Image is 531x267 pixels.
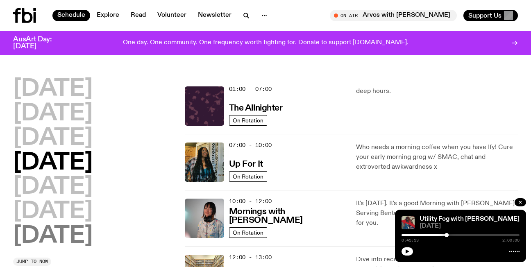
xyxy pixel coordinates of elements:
[126,10,151,21] a: Read
[229,160,263,169] h3: Up For It
[229,141,272,149] span: 07:00 - 10:00
[92,10,124,21] a: Explore
[193,10,236,21] a: Newsletter
[502,238,520,242] span: 2:00:00
[229,208,347,225] h3: Mornings with [PERSON_NAME]
[229,158,263,169] a: Up For It
[356,143,518,172] p: Who needs a morning coffee when you have Ify! Cure your early morning grog w/ SMAC, chat and extr...
[229,102,283,113] a: The Allnighter
[229,171,267,182] a: On Rotation
[13,258,51,266] button: Jump to now
[13,200,93,223] button: [DATE]
[229,206,347,225] a: Mornings with [PERSON_NAME]
[330,10,457,21] button: On AirArvos with [PERSON_NAME]
[229,85,272,93] span: 01:00 - 07:00
[13,78,93,101] button: [DATE]
[420,216,520,222] a: Utility Fog with [PERSON_NAME]
[13,152,93,174] button: [DATE]
[229,104,283,113] h3: The Allnighter
[468,12,501,19] span: Support Us
[463,10,518,21] button: Support Us
[233,173,263,179] span: On Rotation
[402,238,419,242] span: 0:45:53
[52,10,90,21] a: Schedule
[233,117,263,123] span: On Rotation
[123,39,408,47] p: One day. One community. One frequency worth fighting for. Donate to support [DOMAIN_NAME].
[185,199,224,238] img: Kana Frazer is smiling at the camera with her head tilted slightly to her left. She wears big bla...
[229,115,267,126] a: On Rotation
[356,86,518,96] p: deep hours.
[185,143,224,182] img: Ify - a Brown Skin girl with black braided twists, looking up to the side with her tongue stickin...
[402,216,415,229] img: Cover to Mikoo's album It Floats
[229,227,267,238] a: On Rotation
[233,229,263,235] span: On Rotation
[13,225,93,248] button: [DATE]
[13,176,93,199] button: [DATE]
[152,10,191,21] a: Volunteer
[229,197,272,205] span: 10:00 - 12:00
[16,259,48,264] span: Jump to now
[356,199,518,228] p: It's [DATE]. It's a good Morning with [PERSON_NAME]. Serving Bento Box at 11:00am, tasty Japanese...
[13,36,66,50] h3: AusArt Day: [DATE]
[13,102,93,125] button: [DATE]
[229,253,272,261] span: 12:00 - 13:00
[13,127,93,150] button: [DATE]
[420,223,520,229] span: [DATE]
